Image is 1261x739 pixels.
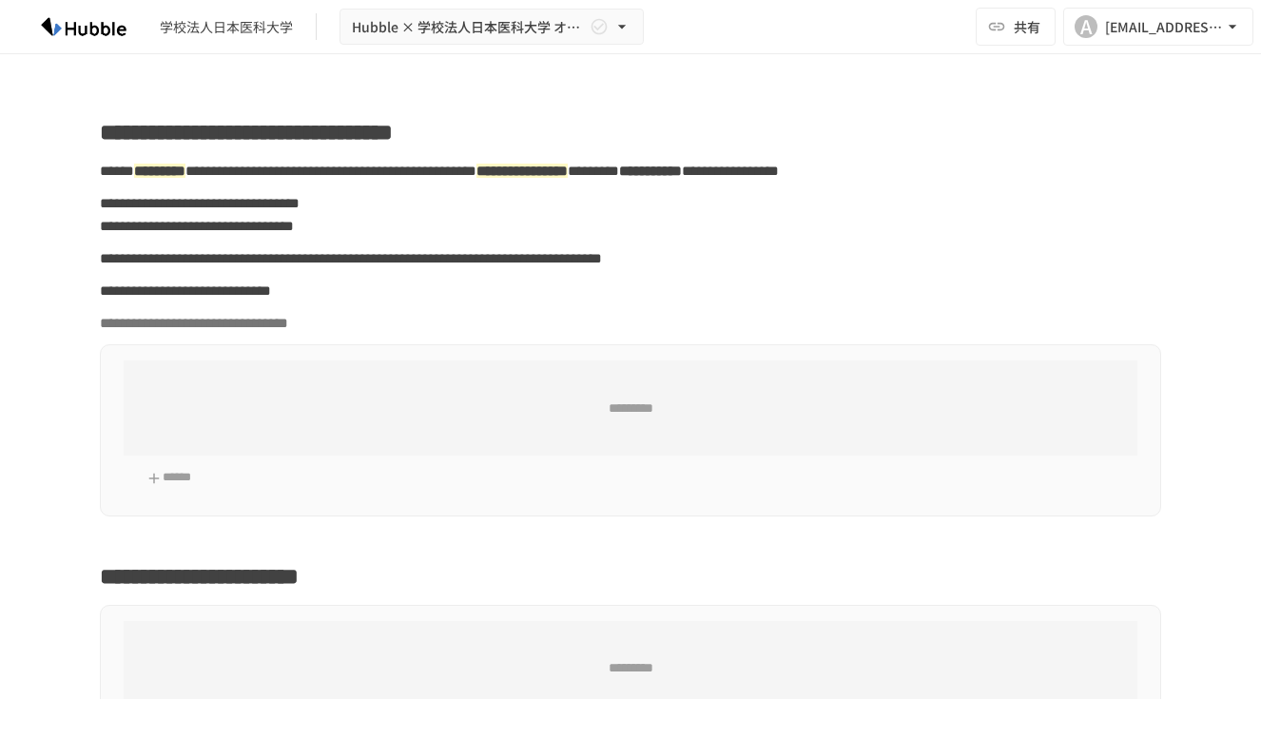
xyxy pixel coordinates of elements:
img: HzDRNkGCf7KYO4GfwKnzITak6oVsp5RHeZBEM1dQFiQ [23,11,145,42]
span: 共有 [1014,16,1040,37]
button: 共有 [976,8,1056,46]
div: 学校法人日本医科大学 [160,17,293,37]
div: [EMAIL_ADDRESS][DOMAIN_NAME] [1105,15,1223,39]
span: Hubble × 学校法人日本医科大学 オンボーディングプロジェクト [352,15,586,39]
button: Hubble × 学校法人日本医科大学 オンボーディングプロジェクト [339,9,644,46]
button: A[EMAIL_ADDRESS][DOMAIN_NAME] [1063,8,1253,46]
div: A [1075,15,1097,38]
